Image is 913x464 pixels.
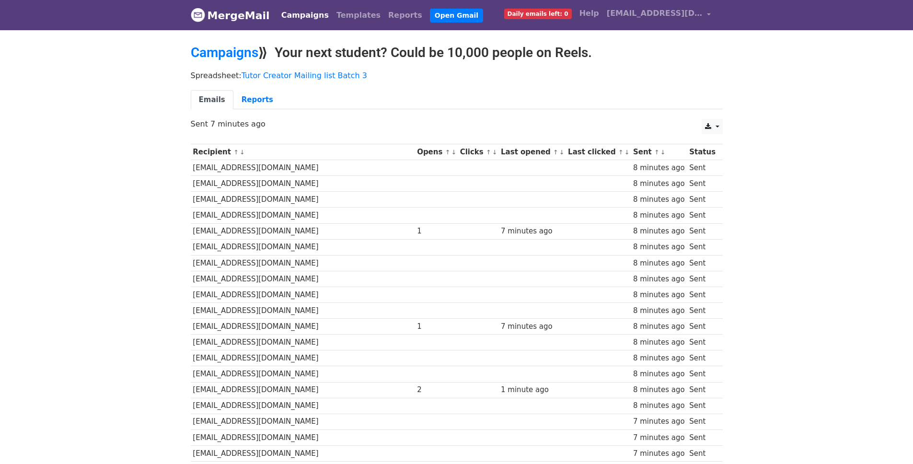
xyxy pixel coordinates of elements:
[191,239,415,255] td: [EMAIL_ADDRESS][DOMAIN_NAME]
[191,45,258,60] a: Campaigns
[191,319,415,335] td: [EMAIL_ADDRESS][DOMAIN_NAME]
[687,239,717,255] td: Sent
[191,208,415,223] td: [EMAIL_ADDRESS][DOMAIN_NAME]
[191,271,415,287] td: [EMAIL_ADDRESS][DOMAIN_NAME]
[687,287,717,302] td: Sent
[501,384,563,395] div: 1 minute ago
[333,6,384,25] a: Templates
[687,429,717,445] td: Sent
[233,90,281,110] a: Reports
[633,384,685,395] div: 8 minutes ago
[624,149,630,156] a: ↓
[240,149,245,156] a: ↓
[633,290,685,301] div: 8 minutes ago
[607,8,703,19] span: [EMAIL_ADDRESS][DOMAIN_NAME]
[633,258,685,269] div: 8 minutes ago
[633,353,685,364] div: 8 minutes ago
[191,287,415,302] td: [EMAIL_ADDRESS][DOMAIN_NAME]
[687,319,717,335] td: Sent
[191,255,415,271] td: [EMAIL_ADDRESS][DOMAIN_NAME]
[191,398,415,414] td: [EMAIL_ADDRESS][DOMAIN_NAME]
[384,6,426,25] a: Reports
[687,192,717,208] td: Sent
[687,350,717,366] td: Sent
[191,5,270,25] a: MergeMail
[191,8,205,22] img: MergeMail logo
[687,223,717,239] td: Sent
[633,210,685,221] div: 8 minutes ago
[687,303,717,319] td: Sent
[417,226,455,237] div: 1
[191,144,415,160] th: Recipient
[633,194,685,205] div: 8 minutes ago
[191,160,415,176] td: [EMAIL_ADDRESS][DOMAIN_NAME]
[233,149,239,156] a: ↑
[633,226,685,237] div: 8 minutes ago
[633,337,685,348] div: 8 minutes ago
[687,366,717,382] td: Sent
[430,9,483,23] a: Open Gmail
[191,45,723,61] h2: ⟫ Your next student? Could be 10,000 people on Reels.
[242,71,367,80] a: Tutor Creator Mailing list Batch 3
[500,4,576,23] a: Daily emails left: 0
[687,335,717,350] td: Sent
[498,144,566,160] th: Last opened
[501,321,563,332] div: 7 minutes ago
[277,6,333,25] a: Campaigns
[687,382,717,398] td: Sent
[633,400,685,411] div: 8 minutes ago
[633,321,685,332] div: 8 minutes ago
[633,178,685,189] div: 8 minutes ago
[553,149,558,156] a: ↑
[633,416,685,427] div: 7 minutes ago
[687,176,717,192] td: Sent
[191,366,415,382] td: [EMAIL_ADDRESS][DOMAIN_NAME]
[687,208,717,223] td: Sent
[191,119,723,129] p: Sent 7 minutes ago
[687,160,717,176] td: Sent
[687,144,717,160] th: Status
[618,149,624,156] a: ↑
[633,369,685,380] div: 8 minutes ago
[654,149,659,156] a: ↑
[631,144,687,160] th: Sent
[492,149,497,156] a: ↓
[566,144,631,160] th: Last clicked
[633,274,685,285] div: 8 minutes ago
[451,149,456,156] a: ↓
[191,223,415,239] td: [EMAIL_ADDRESS][DOMAIN_NAME]
[191,414,415,429] td: [EMAIL_ADDRESS][DOMAIN_NAME]
[191,303,415,319] td: [EMAIL_ADDRESS][DOMAIN_NAME]
[687,398,717,414] td: Sent
[417,384,455,395] div: 2
[576,4,603,23] a: Help
[633,432,685,443] div: 7 minutes ago
[633,448,685,459] div: 7 minutes ago
[660,149,666,156] a: ↓
[633,162,685,174] div: 8 minutes ago
[559,149,565,156] a: ↓
[633,305,685,316] div: 8 minutes ago
[687,414,717,429] td: Sent
[501,226,563,237] div: 7 minutes ago
[486,149,491,156] a: ↑
[687,271,717,287] td: Sent
[603,4,715,26] a: [EMAIL_ADDRESS][DOMAIN_NAME]
[633,242,685,253] div: 8 minutes ago
[417,321,455,332] div: 1
[191,90,233,110] a: Emails
[687,445,717,461] td: Sent
[191,382,415,398] td: [EMAIL_ADDRESS][DOMAIN_NAME]
[191,335,415,350] td: [EMAIL_ADDRESS][DOMAIN_NAME]
[191,192,415,208] td: [EMAIL_ADDRESS][DOMAIN_NAME]
[191,429,415,445] td: [EMAIL_ADDRESS][DOMAIN_NAME]
[445,149,451,156] a: ↑
[458,144,498,160] th: Clicks
[191,70,723,81] p: Spreadsheet:
[415,144,458,160] th: Opens
[191,350,415,366] td: [EMAIL_ADDRESS][DOMAIN_NAME]
[191,176,415,192] td: [EMAIL_ADDRESS][DOMAIN_NAME]
[504,9,572,19] span: Daily emails left: 0
[191,445,415,461] td: [EMAIL_ADDRESS][DOMAIN_NAME]
[687,255,717,271] td: Sent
